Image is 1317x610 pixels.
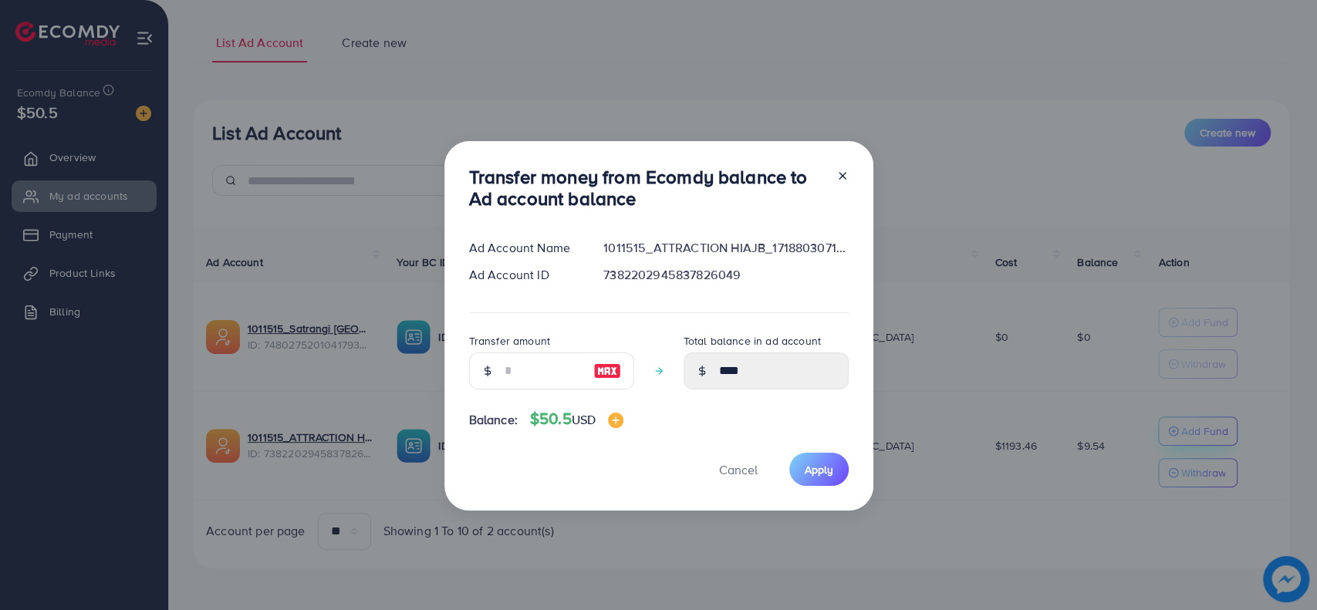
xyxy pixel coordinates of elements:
span: Cancel [719,461,758,478]
h4: $50.5 [530,409,623,429]
div: 1011515_ATTRACTION HIAJB_1718803071136 [591,239,860,257]
div: Ad Account ID [457,266,592,284]
span: Apply [805,462,833,477]
div: Ad Account Name [457,239,592,257]
img: image [608,413,623,428]
span: USD [572,411,596,428]
button: Apply [789,453,849,486]
div: 7382202945837826049 [591,266,860,284]
img: image [593,362,621,380]
label: Total balance in ad account [684,333,821,349]
span: Balance: [469,411,518,429]
h3: Transfer money from Ecomdy balance to Ad account balance [469,166,824,211]
button: Cancel [700,453,777,486]
label: Transfer amount [469,333,550,349]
